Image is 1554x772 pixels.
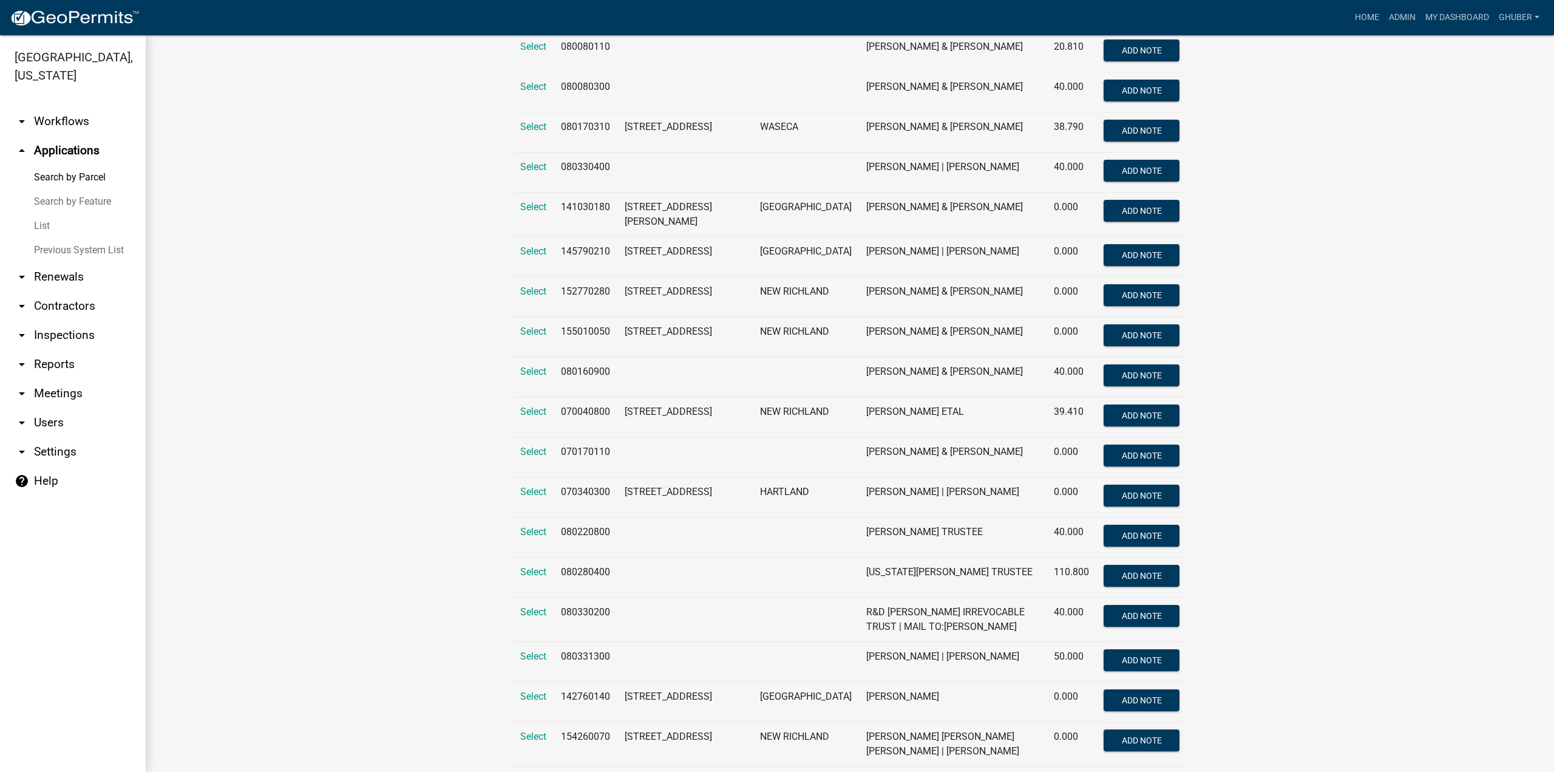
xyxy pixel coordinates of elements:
[1121,250,1161,260] span: Add Note
[1104,160,1179,182] button: Add Note
[520,41,546,52] a: Select
[617,682,753,722] td: [STREET_ADDRESS]
[859,32,1047,72] td: [PERSON_NAME] & [PERSON_NAME]
[520,406,546,417] a: Select
[520,651,546,662] a: Select
[859,682,1047,722] td: [PERSON_NAME]
[1047,357,1096,397] td: 40.000
[15,415,29,430] i: arrow_drop_down
[554,518,617,558] td: 080220800
[520,161,546,173] span: Select
[1121,531,1161,541] span: Add Note
[753,682,859,722] td: [GEOGRAPHIC_DATA]
[1121,655,1161,665] span: Add Note
[520,245,546,257] span: Select
[520,366,546,377] a: Select
[1047,598,1096,642] td: 40.000
[859,437,1047,477] td: [PERSON_NAME] & [PERSON_NAME]
[859,397,1047,437] td: [PERSON_NAME] ETAL
[859,237,1047,277] td: [PERSON_NAME] | [PERSON_NAME]
[15,357,29,372] i: arrow_drop_down
[859,642,1047,682] td: [PERSON_NAME] | [PERSON_NAME]
[753,397,859,437] td: NEW RICHLAND
[1047,317,1096,357] td: 0.000
[554,477,617,518] td: 070340300
[617,477,753,518] td: [STREET_ADDRESS]
[753,317,859,357] td: NEW RICHLAND
[1104,364,1179,386] button: Add Note
[15,445,29,459] i: arrow_drop_down
[520,285,546,297] a: Select
[554,642,617,682] td: 080331300
[554,237,617,277] td: 145790210
[15,299,29,313] i: arrow_drop_down
[554,722,617,767] td: 154260070
[617,317,753,357] td: [STREET_ADDRESS]
[1104,324,1179,346] button: Add Note
[520,121,546,132] a: Select
[859,193,1047,237] td: [PERSON_NAME] & [PERSON_NAME]
[617,722,753,767] td: [STREET_ADDRESS]
[859,112,1047,152] td: [PERSON_NAME] & [PERSON_NAME]
[520,326,546,337] a: Select
[1104,445,1179,466] button: Add Note
[1047,722,1096,767] td: 0.000
[1121,571,1161,581] span: Add Note
[1104,284,1179,306] button: Add Note
[1384,6,1420,29] a: Admin
[753,722,859,767] td: NEW RICHLAND
[1494,6,1544,29] a: GHuber
[520,566,546,578] a: Select
[520,201,546,213] a: Select
[554,72,617,112] td: 080080300
[859,317,1047,357] td: [PERSON_NAME] & [PERSON_NAME]
[520,446,546,457] a: Select
[617,112,753,152] td: [STREET_ADDRESS]
[1104,80,1179,101] button: Add Note
[15,114,29,129] i: arrow_drop_down
[554,112,617,152] td: 080170310
[520,81,546,92] a: Select
[753,277,859,317] td: NEW RICHLAND
[1121,736,1161,745] span: Add Note
[520,486,546,497] a: Select
[753,193,859,237] td: [GEOGRAPHIC_DATA]
[1047,152,1096,193] td: 40.000
[1047,237,1096,277] td: 0.000
[1121,290,1161,300] span: Add Note
[554,357,617,397] td: 080160900
[554,437,617,477] td: 070170110
[1121,411,1161,420] span: Add Note
[859,518,1047,558] td: [PERSON_NAME] TRUSTEE
[520,731,546,742] a: Select
[1121,491,1161,500] span: Add Note
[1121,611,1161,621] span: Add Note
[1121,206,1161,216] span: Add Note
[859,477,1047,518] td: [PERSON_NAME] | [PERSON_NAME]
[554,558,617,598] td: 080280400
[520,606,546,618] span: Select
[1121,695,1161,705] span: Add Note
[1047,477,1096,518] td: 0.000
[554,682,617,722] td: 142760140
[859,598,1047,642] td: R&D [PERSON_NAME] IRREVOCABLE TRUST | MAIL TO:[PERSON_NAME]
[753,237,859,277] td: [GEOGRAPHIC_DATA]
[753,477,859,518] td: HARTLAND
[859,277,1047,317] td: [PERSON_NAME] & [PERSON_NAME]
[1047,437,1096,477] td: 0.000
[520,526,546,538] span: Select
[1047,193,1096,237] td: 0.000
[1104,405,1179,426] button: Add Note
[1121,166,1161,176] span: Add Note
[1047,112,1096,152] td: 38.790
[15,474,29,488] i: help
[859,357,1047,397] td: [PERSON_NAME] & [PERSON_NAME]
[554,598,617,642] td: 080330200
[1047,518,1096,558] td: 40.000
